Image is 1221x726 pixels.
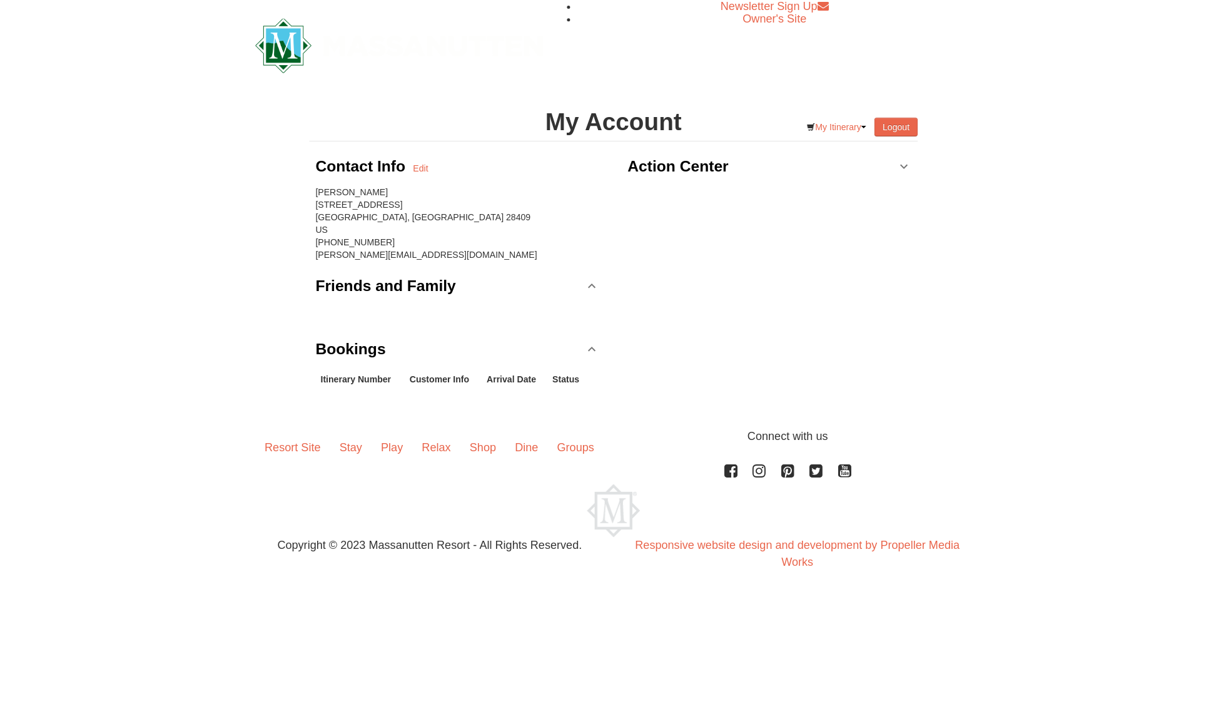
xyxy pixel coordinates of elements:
[458,426,503,465] a: Shop
[314,272,453,297] h3: Friends and Family
[314,153,411,178] h3: Contact Info
[545,366,585,389] th: Status
[632,536,955,566] a: Responsive website design and development by Propeller Media Works
[870,117,913,136] button: Logout
[254,18,540,73] img: Massanutten Resort Logo
[254,426,328,465] a: Resort Site
[479,366,545,389] th: Arrival Date
[624,153,725,178] h3: Action Center
[624,147,907,185] a: Action Center
[314,366,403,389] th: Itinerary Number
[328,426,370,465] a: Stay
[314,185,597,260] div: [PERSON_NAME] [STREET_ADDRESS] [GEOGRAPHIC_DATA], [GEOGRAPHIC_DATA] 28409 US [PHONE_NUMBER] [PERS...
[503,426,545,465] a: Dine
[254,426,967,443] p: Connect with us
[403,366,480,389] th: Customer Info
[584,482,637,534] img: Massanutten Resort Logo
[739,13,803,25] a: Owner's Site
[370,426,410,465] a: Play
[308,109,913,134] h1: My Account
[410,426,458,465] a: Relax
[411,161,426,174] a: Edit
[545,426,600,465] a: Groups
[314,266,597,304] a: Friends and Family
[254,29,540,58] a: Massanutten Resort
[314,329,597,366] a: Bookings
[245,534,610,551] p: Copyright © 2023 Massanutten Resort - All Rights Reserved.
[314,335,384,360] h3: Bookings
[794,117,870,136] a: My Itinerary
